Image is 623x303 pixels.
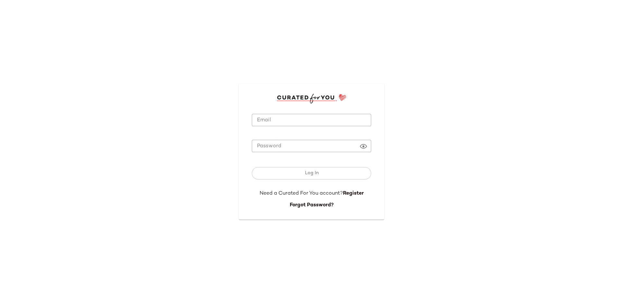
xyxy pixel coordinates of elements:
[290,202,334,208] a: Forgot Password?
[260,191,343,196] span: Need a Curated For You account?
[304,171,318,176] span: Log In
[277,94,347,103] img: cfy_login_logo.DGdB1djN.svg
[343,191,364,196] a: Register
[252,167,371,179] button: Log In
